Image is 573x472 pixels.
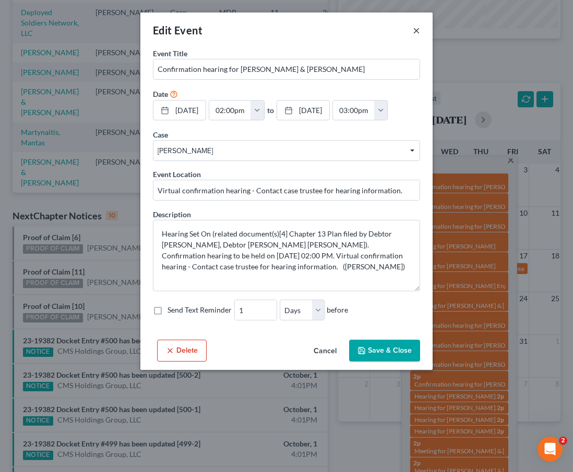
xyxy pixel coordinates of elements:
label: Send Text Reminder [168,305,232,315]
label: Event Location [153,169,201,180]
span: 2 [559,437,567,445]
label: Description [153,209,191,220]
input: -- [235,300,277,320]
label: Case [153,129,168,140]
a: [DATE] [153,101,206,120]
input: Enter location... [153,180,420,200]
span: before [327,305,348,315]
button: Save & Close [349,340,420,362]
iframe: Intercom live chat [538,437,563,462]
span: Event Title [153,49,187,58]
label: Date [153,89,168,100]
label: to [267,105,274,116]
button: Cancel [305,341,345,362]
input: Enter event name... [153,59,420,79]
input: -- : -- [333,101,375,120]
button: Delete [157,340,207,362]
span: Select box activate [153,140,420,161]
button: × [413,24,420,36]
span: [PERSON_NAME] [158,145,415,156]
input: -- : -- [209,101,251,120]
a: [DATE] [277,101,329,120]
span: Edit Event [153,24,202,36]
